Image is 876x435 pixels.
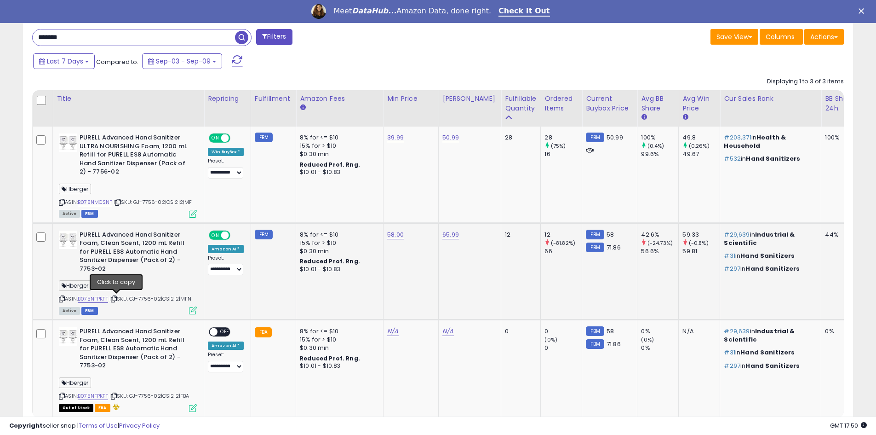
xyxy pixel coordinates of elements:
small: Avg Win Price. [682,113,688,122]
span: | SKU: GJ-7756-02|CS|2|2|MF [114,198,192,206]
small: FBM [586,339,604,349]
span: ON [210,231,221,239]
button: Actions [804,29,844,45]
small: FBM [586,326,604,336]
div: Fulfillment [255,94,292,104]
p: in [724,252,814,260]
small: (-24.73%) [647,239,673,247]
a: 58.00 [387,230,404,239]
strong: Copyright [9,421,43,430]
div: ASIN: [59,133,197,216]
span: OFF [229,231,244,239]
span: 50.99 [607,133,623,142]
div: Ordered Items [544,94,578,113]
div: 49.8 [682,133,720,142]
small: (75%) [551,142,566,150]
span: FBM [81,307,98,315]
div: $0.30 min [300,247,376,255]
div: Close [859,8,868,14]
div: 59.81 [682,247,720,255]
span: #31 [724,348,735,357]
small: (0%) [544,336,557,343]
small: FBM [255,230,273,239]
span: Hand Sanitizers [745,361,800,370]
div: 28 [505,133,533,142]
span: #31 [724,251,735,260]
div: Current Buybox Price [586,94,633,113]
div: 8% for <= $10 [300,231,376,239]
div: 0 [505,327,533,336]
a: 65.99 [442,230,459,239]
p: in [724,155,814,163]
small: FBM [586,230,604,239]
p: in [724,362,814,370]
span: 71.86 [607,243,621,252]
div: Win BuyBox * [208,148,244,156]
span: #29,639 [724,230,750,239]
span: 71.86 [607,340,621,348]
div: BB Share 24h. [825,94,859,113]
i: DataHub... [352,6,396,15]
button: Columns [760,29,803,45]
small: Avg BB Share. [641,113,647,122]
div: 49.67 [682,150,720,158]
small: (0%) [641,336,654,343]
b: PURELL Advanced Hand Sanitizer Foam, Clean Scent, 1200 mL Refill for PURELL ES8 Automatic Hand Sa... [80,327,191,372]
a: N/A [387,327,398,336]
span: #203,371 [724,133,751,142]
div: 59.33 [682,231,720,239]
div: Amazon AI * [208,245,244,253]
a: 50.99 [442,133,459,142]
div: Title [57,94,200,104]
button: Filters [256,29,292,45]
div: 0% [641,327,678,336]
span: #297 [724,361,740,370]
b: PURELL Advanced Hand Sanitizer Foam, Clean Scent, 1200 mL Refill for PURELL ES8 Automatic Hand Sa... [80,231,191,276]
div: Preset: [208,255,244,276]
span: All listings that are currently out of stock and unavailable for purchase on Amazon [59,404,93,412]
span: Hberger [59,184,91,194]
div: $0.30 min [300,344,376,352]
div: 0 [544,327,582,336]
small: FBM [586,133,604,142]
div: 15% for > $10 [300,336,376,344]
div: 8% for <= $10 [300,327,376,336]
button: Sep-03 - Sep-09 [142,53,222,69]
div: 12 [544,231,582,239]
div: 56.6% [641,247,678,255]
span: Hand Sanitizers [746,154,800,163]
div: 16 [544,150,582,158]
span: #29,639 [724,327,750,336]
span: #297 [724,264,740,273]
span: Hand Sanitizers [745,264,800,273]
span: FBM [81,210,98,218]
span: Sep-03 - Sep-09 [156,57,211,66]
span: Compared to: [96,58,138,66]
small: (-81.82%) [551,239,575,247]
span: All listings currently available for purchase on Amazon [59,307,80,315]
div: [PERSON_NAME] [442,94,497,104]
div: Cur Sales Rank [724,94,817,104]
p: in [724,133,814,150]
div: 28 [544,133,582,142]
b: Reduced Prof. Rng. [300,161,360,168]
div: $0.30 min [300,150,376,158]
small: (-0.8%) [689,239,709,247]
a: Terms of Use [79,421,118,430]
span: 58 [607,230,614,239]
div: Repricing [208,94,247,104]
div: Fulfillable Quantity [505,94,537,113]
div: $10.01 - $10.83 [300,266,376,273]
div: Min Price [387,94,435,104]
span: Columns [766,32,795,41]
div: 99.6% [641,150,678,158]
div: 42.6% [641,231,678,239]
img: 41mmbjLp1aL._SL40_.jpg [59,231,77,249]
span: All listings currently available for purchase on Amazon [59,210,80,218]
div: $10.01 - $10.83 [300,168,376,176]
span: Hand Sanitizers [740,251,795,260]
b: Reduced Prof. Rng. [300,257,360,265]
a: B075NFPKFT [78,392,108,400]
small: FBM [586,243,604,252]
div: ASIN: [59,231,197,313]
